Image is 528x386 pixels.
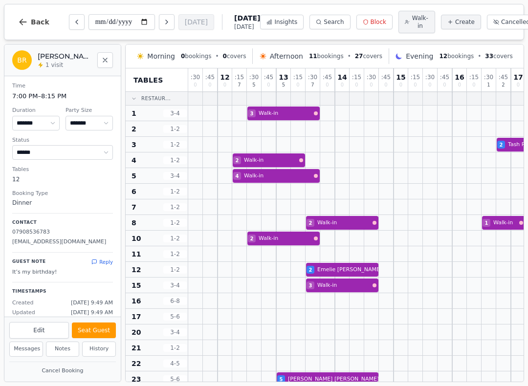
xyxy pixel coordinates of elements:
span: 2 [236,157,239,164]
span: 3 - 4 [163,109,187,117]
span: 1 - 2 [163,266,187,274]
span: Emelie [PERSON_NAME] [317,266,382,274]
span: 0 [458,83,461,87]
span: 4 - 5 [163,360,187,367]
span: 5 - 6 [163,375,187,383]
span: 0 [223,83,226,87]
p: It’s my birthday! [12,268,113,277]
span: 0 [370,83,373,87]
span: : 15 [293,74,303,80]
button: [DATE] [178,14,214,30]
span: 0 [517,83,520,87]
p: 07908536783 [12,228,113,236]
dd: 7:00 PM – 8:15 PM [12,91,113,101]
span: 6 - 8 [163,297,187,305]
span: Walk-in [244,172,312,180]
button: Insights [260,15,304,29]
button: Previous day [69,14,85,30]
span: 1 - 2 [163,125,187,133]
span: 3 - 4 [163,281,187,289]
dt: Time [12,82,113,90]
span: Restaur... [141,95,171,102]
span: 14 [337,74,347,81]
span: 0 [428,83,431,87]
span: 1 - 2 [163,219,187,227]
span: 33 [485,53,493,60]
span: • [478,52,481,60]
span: : 45 [499,74,508,80]
span: 4 [132,155,136,165]
span: 4 [236,172,239,180]
button: Messages [9,342,43,357]
p: Timestamps [12,288,113,295]
span: 1 [487,83,490,87]
span: 7 [238,83,241,87]
span: 17 [132,312,141,322]
span: : 45 [323,74,332,80]
button: Cancel Booking [9,365,116,377]
button: Edit [9,322,69,339]
dd: 12 [12,175,113,184]
span: : 30 [308,74,317,80]
button: Search [309,15,350,29]
span: 0 [222,53,226,60]
dt: Booking Type [12,190,113,198]
span: [DATE] 9:49 AM [71,299,113,307]
span: Created [12,299,34,307]
span: 2 [132,124,136,134]
span: Tables [133,75,163,85]
span: 16 [455,74,464,81]
span: 21 [132,343,141,353]
span: 3 - 4 [163,328,187,336]
span: 1 - 2 [163,188,187,195]
button: Walk-in [398,11,435,33]
button: Notes [46,342,80,357]
span: 0 [384,83,387,87]
span: 0 [267,83,270,87]
span: 1 - 2 [163,141,187,149]
dt: Tables [12,166,113,174]
button: History [82,342,116,357]
span: 11 [309,53,317,60]
span: Afternoon [270,51,303,61]
span: : 45 [205,74,215,80]
span: : 15 [411,74,420,80]
span: 0 [399,83,402,87]
span: 15 [132,280,141,290]
h2: [PERSON_NAME] [PERSON_NAME] [38,51,91,61]
span: 0 [341,83,344,87]
span: • [348,52,351,60]
span: : 45 [381,74,391,80]
span: 17 [513,74,523,81]
dt: Duration [12,107,60,115]
button: Reply [91,258,113,266]
span: : 15 [352,74,361,80]
span: Search [324,18,344,26]
span: 1 - 2 [163,203,187,211]
span: : 15 [235,74,244,80]
span: 2 [309,266,312,274]
button: Create [441,15,481,29]
span: 7 [311,83,314,87]
span: covers [485,52,512,60]
dt: Party Size [66,107,113,115]
span: 3 - 4 [163,172,187,180]
span: 1 visit [45,61,63,69]
span: 23 [132,374,141,384]
span: 6 [132,187,136,196]
span: Walk-in [412,14,429,30]
button: Seat Guest [72,322,116,338]
span: Back [31,19,49,25]
button: Block [356,15,393,29]
span: 0 [443,83,446,87]
span: 7 [132,202,136,212]
span: 0 [181,53,185,60]
span: 12 [220,74,229,81]
span: : 45 [440,74,449,80]
span: Block [371,18,386,26]
div: BR [12,50,32,70]
span: Morning [147,51,175,61]
span: 0 [414,83,417,87]
span: 10 [132,234,141,243]
span: 5 - 6 [163,313,187,321]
